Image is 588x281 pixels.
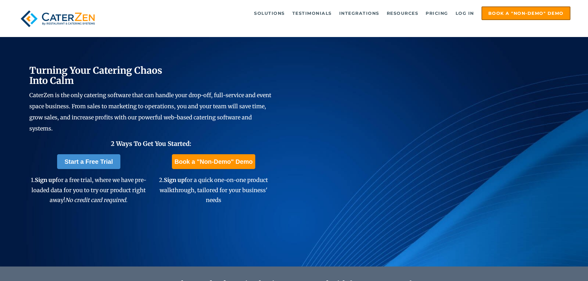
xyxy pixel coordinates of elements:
a: Integrations [336,7,382,19]
span: CaterZen is the only catering software that can handle your drop-off, full-service and event spac... [29,92,271,132]
a: Book a "Non-Demo" Demo [172,154,255,169]
a: Resources [384,7,422,19]
span: Turning Your Catering Chaos Into Calm [29,64,162,86]
a: Pricing [423,7,451,19]
iframe: Help widget launcher [533,257,581,274]
span: Sign up [35,176,56,184]
a: Log in [452,7,477,19]
a: Start a Free Trial [57,154,120,169]
a: Book a "Non-Demo" Demo [482,6,570,20]
em: No credit card required. [65,196,127,204]
span: 2. for a quick one-on-one product walkthrough, tailored for your business' needs [159,176,268,204]
span: 1. for a free trial, where we have pre-loaded data for you to try our product right away! [31,176,146,204]
a: Testimonials [289,7,335,19]
a: Solutions [251,7,288,19]
span: Sign up [164,176,185,184]
span: 2 Ways To Get You Started: [111,140,191,147]
img: caterzen [18,6,98,31]
div: Navigation Menu [112,6,570,20]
